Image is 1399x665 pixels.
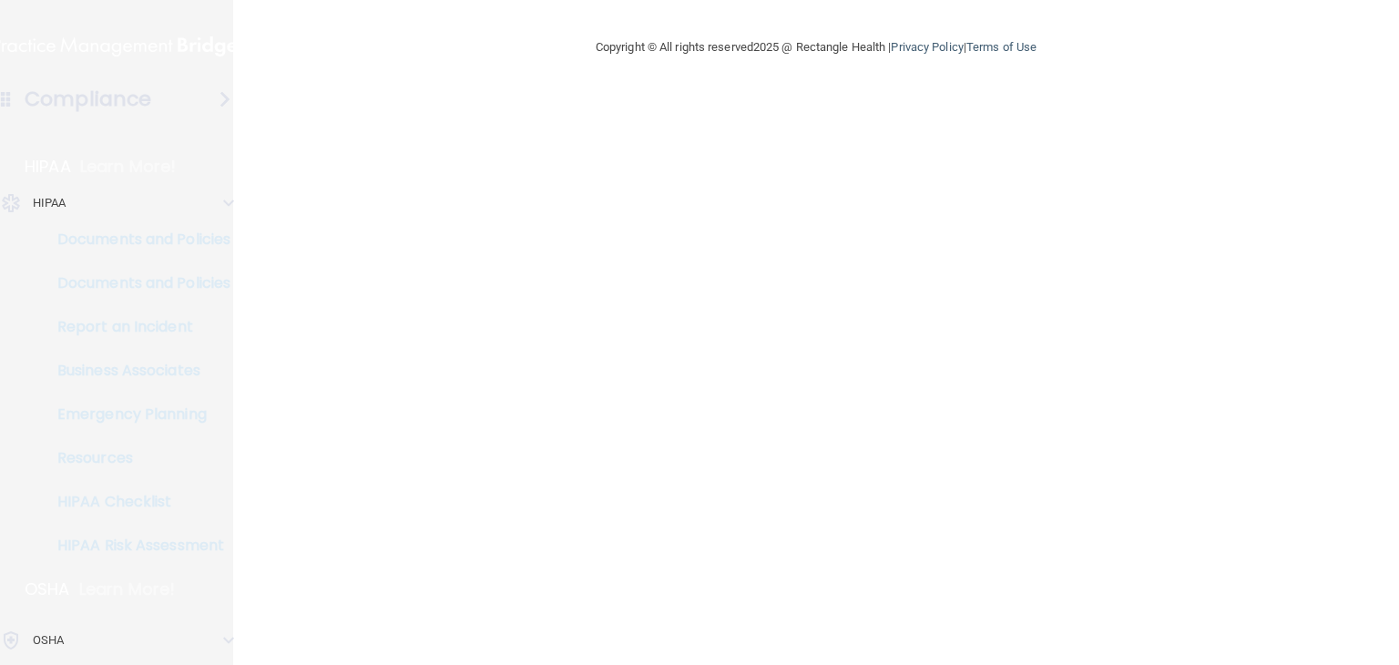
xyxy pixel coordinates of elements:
p: Learn More! [80,156,177,178]
a: Privacy Policy [891,40,963,54]
p: Business Associates [12,362,260,380]
p: HIPAA [25,156,71,178]
p: HIPAA [33,192,66,214]
p: HIPAA Risk Assessment [12,537,260,555]
a: Terms of Use [966,40,1036,54]
p: Resources [12,449,260,467]
p: HIPAA Checklist [12,493,260,511]
p: OSHA [33,629,64,651]
p: Learn More! [79,578,176,600]
p: Report an Incident [12,318,260,336]
h4: Compliance [25,87,151,112]
p: OSHA [25,578,70,600]
p: Documents and Policies [12,274,260,292]
p: Emergency Planning [12,405,260,424]
p: Documents and Policies [12,230,260,249]
div: Copyright © All rights reserved 2025 @ Rectangle Health | | [484,18,1149,77]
